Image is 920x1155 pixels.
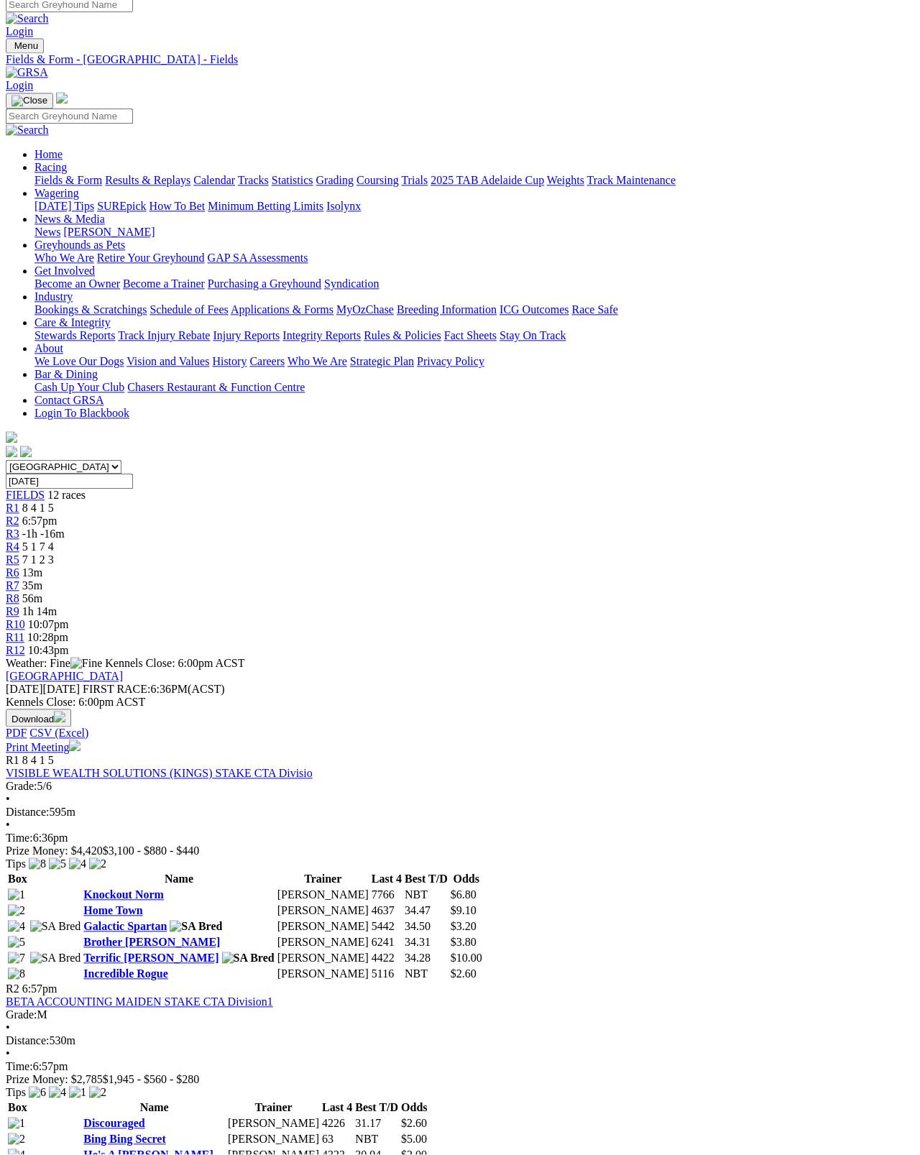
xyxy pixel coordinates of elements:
img: 7 [8,952,25,965]
div: Racing [34,175,914,188]
span: 13m [22,567,42,579]
a: Cash Up Your Club [34,382,124,394]
img: 1 [8,889,25,902]
a: Weights [547,175,584,187]
a: Statistics [272,175,313,187]
div: Prize Money: $2,785 [6,1074,914,1087]
a: How To Bet [149,201,206,213]
td: 4637 [371,904,402,919]
div: About [34,356,914,369]
img: Close [11,96,47,107]
th: Best T/D [404,873,448,887]
a: Home [34,149,63,161]
span: Grade: [6,781,37,793]
td: [PERSON_NAME] [277,936,369,950]
a: Fields & Form - [GEOGRAPHIC_DATA] - Fields [6,54,914,67]
td: 4226 [321,1117,353,1131]
a: Wagering [34,188,79,200]
a: R11 [6,632,24,644]
img: Search [6,124,49,137]
span: 8 4 1 5 [22,755,54,767]
a: Incredible Rogue [83,968,167,980]
span: Box [8,873,27,885]
td: [PERSON_NAME] [227,1117,320,1131]
span: Tips [6,1087,26,1099]
a: R1 [6,502,19,515]
a: Who We Are [287,356,347,368]
a: Breeding Information [397,304,497,316]
a: Track Maintenance [587,175,676,187]
span: R6 [6,567,19,579]
a: R5 [6,554,19,566]
div: Bar & Dining [34,382,914,395]
a: Login To Blackbook [34,408,129,420]
td: 6241 [371,936,402,950]
a: FIELDS [6,489,45,502]
a: Applications & Forms [231,304,333,316]
td: [PERSON_NAME] [227,1133,320,1147]
img: 2 [89,1087,106,1100]
div: Wagering [34,201,914,213]
div: Industry [34,304,914,317]
a: R9 [6,606,19,618]
a: Grading [316,175,354,187]
a: Track Injury Rebate [118,330,210,342]
td: 4422 [371,952,402,966]
img: 8 [8,968,25,981]
a: Discouraged [83,1118,144,1130]
a: R12 [6,645,25,657]
a: Integrity Reports [282,330,361,342]
span: -1h -16m [22,528,65,540]
a: 2025 TAB Adelaide Cup [431,175,544,187]
div: 6:36pm [6,832,914,845]
a: Get Involved [34,265,95,277]
a: Home Town [83,905,142,917]
img: 5 [8,937,25,949]
div: Kennels Close: 6:00pm ACST [6,696,914,709]
td: [PERSON_NAME] [277,952,369,966]
a: MyOzChase [336,304,394,316]
a: Contact GRSA [34,395,103,407]
a: Bookings & Scratchings [34,304,147,316]
a: [PERSON_NAME] [63,226,155,239]
input: Search [6,109,133,124]
th: Last 4 [321,1101,353,1115]
span: Kennels Close: 6:00pm ACST [105,658,244,670]
a: GAP SA Assessments [208,252,308,264]
a: Become a Trainer [123,278,205,290]
a: SUREpick [97,201,146,213]
th: Trainer [277,873,369,887]
td: [PERSON_NAME] [277,967,369,982]
span: $2.60 [401,1118,427,1130]
td: 34.28 [404,952,448,966]
a: Strategic Plan [350,356,414,368]
span: • [6,819,10,832]
span: Tips [6,858,26,870]
img: GRSA [6,67,48,80]
a: Race Safe [571,304,617,316]
a: R4 [6,541,19,553]
span: $3.20 [451,921,477,933]
a: ICG Outcomes [500,304,569,316]
a: Calendar [193,175,235,187]
img: SA Bred [170,921,222,934]
span: 6:57pm [22,983,57,995]
img: 8 [29,858,46,871]
a: Privacy Policy [417,356,484,368]
img: logo-grsa-white.png [6,432,17,443]
button: Download [6,709,71,727]
span: $6.80 [451,889,477,901]
th: Last 4 [371,873,402,887]
img: 1 [69,1087,86,1100]
img: 2 [8,1133,25,1146]
a: Bar & Dining [34,369,98,381]
a: R10 [6,619,25,631]
img: Fine [70,658,102,671]
a: Results & Replays [105,175,190,187]
span: 6:36PM(ACST) [83,684,225,696]
td: [PERSON_NAME] [277,888,369,903]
